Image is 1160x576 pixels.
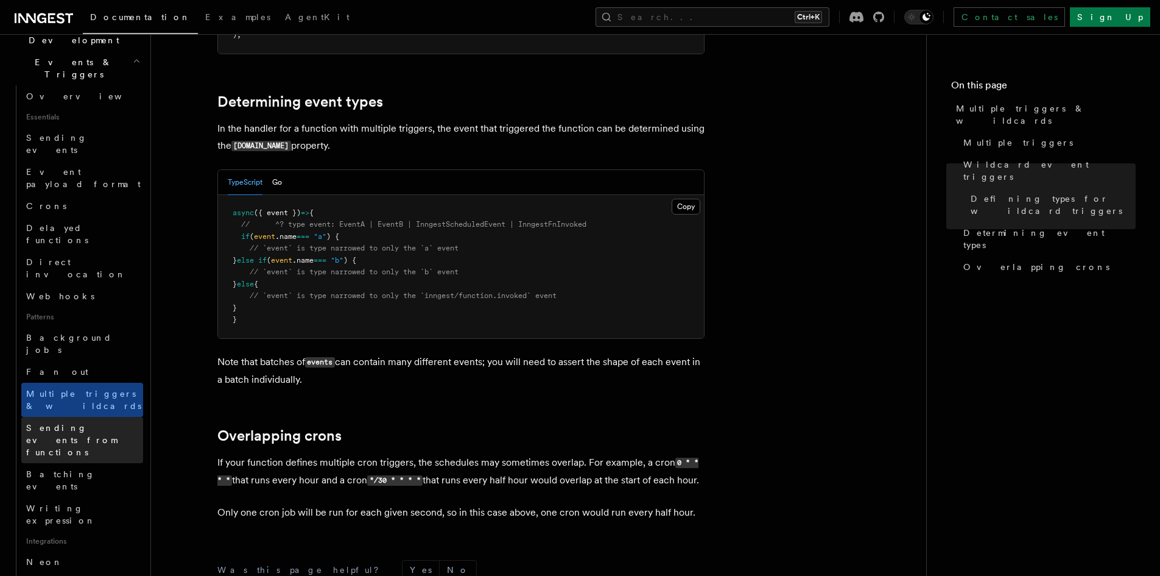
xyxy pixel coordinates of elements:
span: Multiple triggers [963,137,1073,149]
span: Essentials [21,107,143,127]
span: event [254,232,275,241]
a: Contact sales [954,7,1065,27]
a: AgentKit [278,4,357,33]
a: Webhooks [21,285,143,307]
code: [DOMAIN_NAME] [231,141,291,151]
span: Direct invocation [26,257,126,279]
span: // `event` is type narrowed to only the `a` event [250,244,459,252]
h4: On this page [951,78,1136,98]
span: Neon [26,557,63,567]
span: ({ event }) [254,208,301,217]
span: event [271,256,292,265]
span: ) { [343,256,356,265]
a: Defining types for wildcard triggers [966,188,1136,222]
span: Delayed functions [26,223,88,245]
a: Sending events from functions [21,417,143,463]
span: Batching events [26,469,95,491]
span: Overview [26,91,152,101]
a: Determining event types [217,93,383,110]
a: Writing expression [21,497,143,532]
span: Multiple triggers & wildcards [956,102,1136,127]
span: { [254,280,258,288]
span: else [237,280,254,288]
span: Overlapping crons [963,261,1109,273]
span: } [233,304,237,312]
button: Go [272,170,282,195]
span: AgentKit [285,12,350,22]
span: Documentation [90,12,191,22]
span: Sending events from functions [26,423,117,457]
span: Events & Triggers [10,56,133,80]
span: Integrations [21,532,143,551]
span: .name [292,256,314,265]
span: Sending events [26,133,87,155]
p: In the handler for a function with multiple triggers, the event that triggered the function can b... [217,120,705,155]
span: } [233,315,237,324]
a: Multiple triggers & wildcards [951,98,1136,132]
a: Examples [198,4,278,33]
p: Note that batches of can contain many different events; you will need to assert the shape of each... [217,354,705,388]
a: Sign Up [1070,7,1150,27]
a: Crons [21,195,143,217]
span: { [309,208,314,217]
span: "b" [331,256,343,265]
code: events [305,357,335,368]
a: Direct invocation [21,251,143,285]
button: Local Development [10,17,143,51]
p: If your function defines multiple cron triggers, the schedules may sometimes overlap. For example... [217,454,705,489]
span: // `event` is type narrowed to only the `b` event [250,268,459,276]
a: Documentation [83,4,198,34]
p: Only one cron job will be run for each given second, so in this case above, one cron would run ev... [217,504,705,521]
span: Event payload format [26,167,141,189]
span: Background jobs [26,333,112,355]
span: => [301,208,309,217]
span: Determining event types [963,227,1136,251]
span: Crons [26,201,66,211]
span: Examples [205,12,270,22]
span: Multiple triggers & wildcards [26,389,141,411]
span: } [233,256,237,265]
span: } [233,280,237,288]
a: Overview [21,85,143,107]
span: Wildcard event triggers [963,158,1136,183]
span: Webhooks [26,291,94,301]
span: if [258,256,267,265]
span: Fan out [26,367,88,377]
span: .name [275,232,297,241]
span: ( [267,256,271,265]
a: Event payload format [21,161,143,195]
a: Delayed functions [21,217,143,251]
span: Local Development [10,22,133,46]
span: "a" [314,232,326,241]
button: TypeScript [228,170,262,195]
span: ) { [326,232,339,241]
span: async [233,208,254,217]
a: Sending events [21,127,143,161]
a: Background jobs [21,327,143,361]
span: === [314,256,326,265]
button: Search...Ctrl+K [596,7,829,27]
span: === [297,232,309,241]
button: Events & Triggers [10,51,143,85]
button: Toggle dark mode [904,10,933,24]
span: // ^? type event: EventA | EventB | InngestScheduledEvent | InngestFnInvoked [241,220,586,229]
p: Was this page helpful? [217,564,387,576]
a: Neon [21,551,143,573]
kbd: Ctrl+K [795,11,822,23]
a: Fan out [21,361,143,383]
a: Multiple triggers & wildcards [21,383,143,417]
a: Overlapping crons [958,256,1136,278]
a: Multiple triggers [958,132,1136,154]
a: Wildcard event triggers [958,154,1136,188]
span: ); [233,30,241,39]
span: Writing expression [26,503,96,525]
a: Overlapping crons [217,427,342,444]
span: // `event` is type narrowed to only the `inngest/function.invoked` event [250,291,557,300]
span: else [237,256,254,265]
span: if [241,232,250,241]
span: Defining types for wildcard triggers [971,193,1136,217]
button: Copy [672,199,700,215]
a: Determining event types [958,222,1136,256]
a: Batching events [21,463,143,497]
span: ( [250,232,254,241]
